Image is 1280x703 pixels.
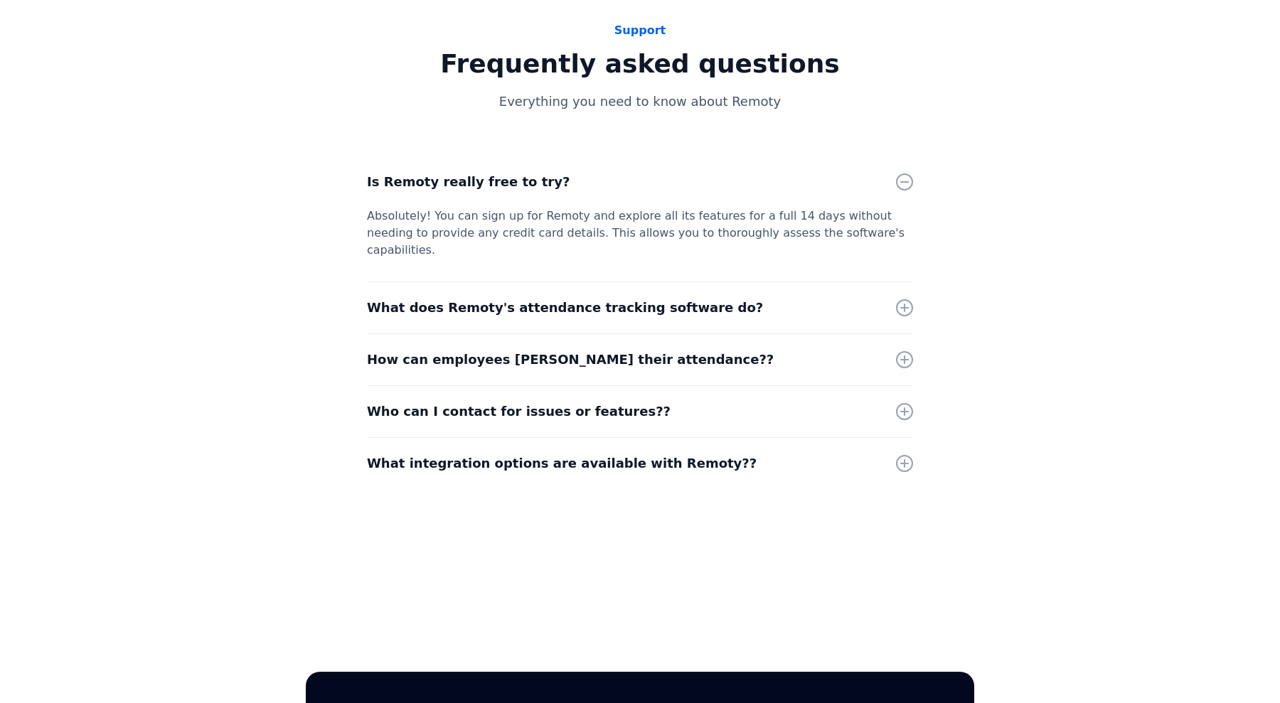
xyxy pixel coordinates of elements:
[367,174,570,189] strong: Is Remoty really free to try?
[367,208,913,259] div: Absolutely! You can sign up for Remoty and explore all its features for a full 14 days without ne...
[367,48,913,81] h2: Frequently asked questions
[1232,655,1266,689] iframe: PLUG_LAUNCHER_SDK
[367,22,913,39] div: Support
[367,92,913,111] div: Everything you need to know about Remoty
[367,404,671,419] strong: Who can I contact for issues or features??
[367,456,757,471] strong: What integration options are available with Remoty??
[367,352,774,367] strong: How can employees [PERSON_NAME] their attendance??
[367,300,763,315] strong: What does Remoty's attendance tracking software do?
